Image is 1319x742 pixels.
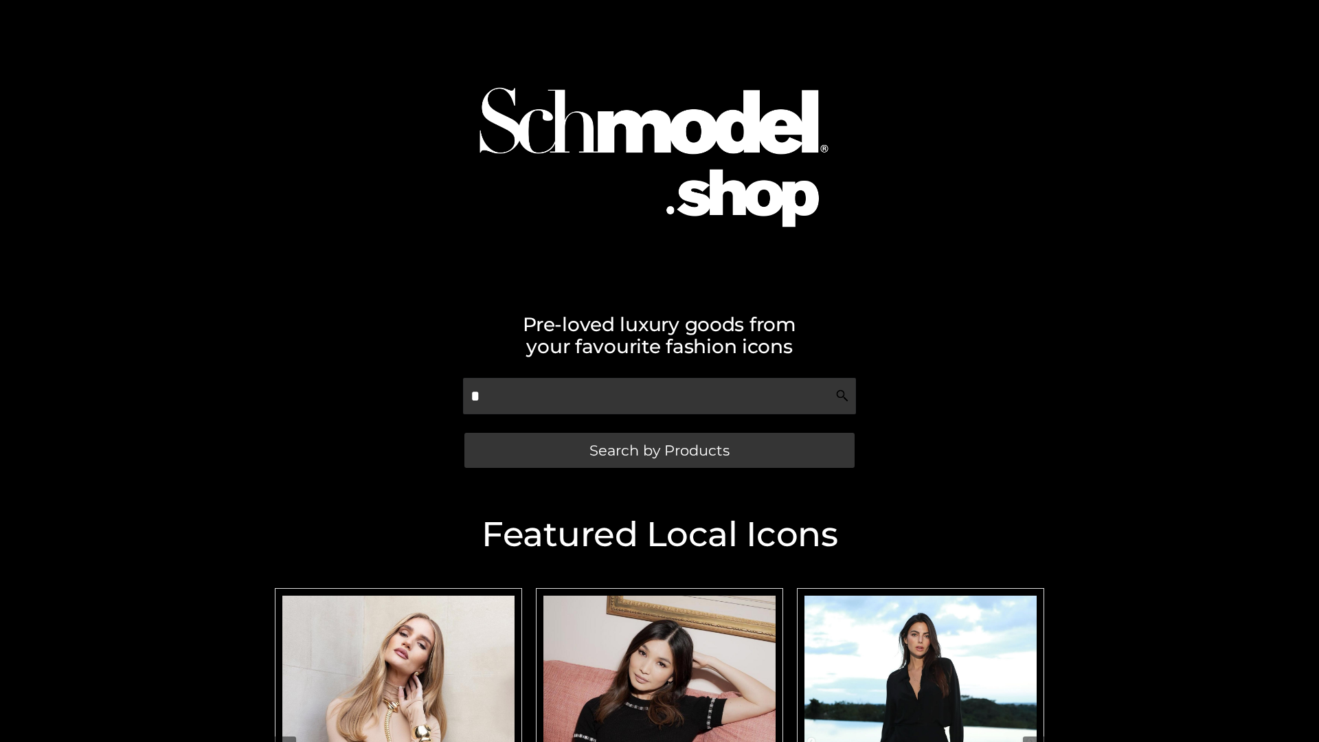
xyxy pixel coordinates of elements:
span: Search by Products [589,443,730,458]
img: Search Icon [835,389,849,403]
h2: Pre-loved luxury goods from your favourite fashion icons [268,313,1051,357]
h2: Featured Local Icons​ [268,517,1051,552]
a: Search by Products [464,433,855,468]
